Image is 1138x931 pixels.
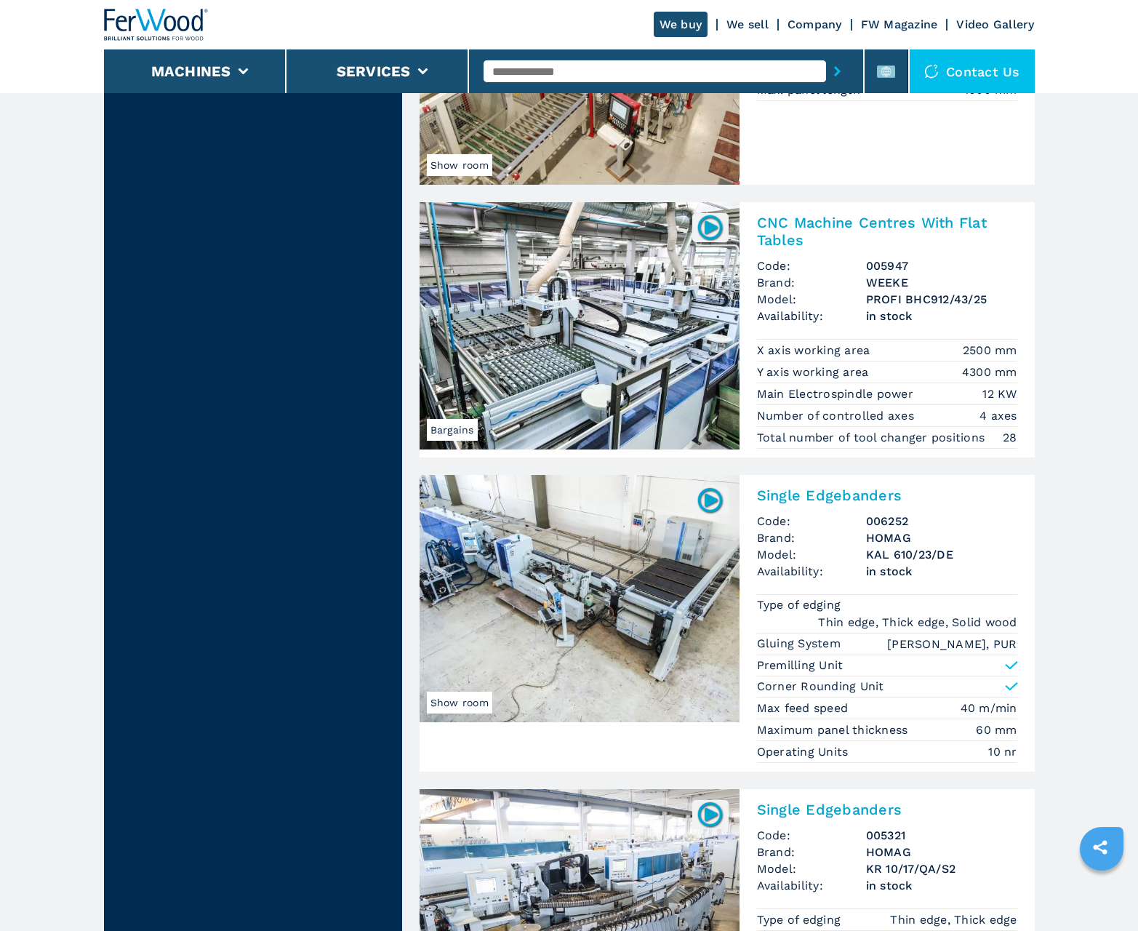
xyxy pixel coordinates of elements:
[696,800,724,828] img: 005321
[151,63,231,80] button: Machines
[866,563,1017,580] span: in stock
[757,308,866,324] span: Availability:
[757,912,845,928] p: Type of edging
[757,801,1017,818] h2: Single Edgebanders
[979,407,1017,424] em: 4 axes
[866,827,1017,844] h3: 005321
[1082,829,1118,866] a: sharethis
[866,844,1017,860] h3: HOMAG
[757,827,866,844] span: Code:
[757,408,918,424] p: Number of controlled axes
[420,202,740,449] img: CNC Machine Centres With Flat Tables WEEKE PROFI BHC912/43/25
[866,274,1017,291] h3: WEEKE
[866,308,1017,324] span: in stock
[757,860,866,877] span: Model:
[924,64,939,79] img: Contact us
[757,430,989,446] p: Total number of tool changer positions
[726,17,769,31] a: We sell
[757,700,852,716] p: Max feed speed
[696,486,724,514] img: 006252
[420,475,1035,772] a: Single Edgebanders HOMAG KAL 610/23/DEShow room006252Single EdgebandersCode:006252Brand:HOMAGMode...
[1076,866,1127,920] iframe: Chat
[757,530,866,546] span: Brand:
[757,214,1017,249] h2: CNC Machine Centres With Flat Tables
[757,513,866,530] span: Code:
[956,17,1034,31] a: Video Gallery
[757,722,912,738] p: Maximum panel thickness
[788,17,842,31] a: Company
[654,12,708,37] a: We buy
[963,342,1017,359] em: 2500 mm
[757,844,866,860] span: Brand:
[427,154,492,176] span: Show room
[757,364,873,380] p: Y axis working area
[757,744,852,760] p: Operating Units
[696,213,724,241] img: 005947
[988,743,1017,760] em: 10 nr
[757,597,845,613] p: Type of edging
[887,636,1017,652] em: [PERSON_NAME], PUR
[866,546,1017,563] h3: KAL 610/23/DE
[757,343,874,359] p: X axis working area
[1003,429,1017,446] em: 28
[757,636,845,652] p: Gluing System
[757,658,844,674] p: Premilling Unit
[337,63,411,80] button: Services
[866,513,1017,530] h3: 006252
[866,877,1017,894] span: in stock
[757,679,884,695] p: Corner Rounding Unit
[757,487,1017,504] h2: Single Edgebanders
[818,614,1017,631] em: Thin edge, Thick edge, Solid wood
[961,700,1017,716] em: 40 m/min
[104,9,209,41] img: Ferwood
[757,274,866,291] span: Brand:
[861,17,938,31] a: FW Magazine
[866,291,1017,308] h3: PROFI BHC912/43/25
[420,475,740,722] img: Single Edgebanders HOMAG KAL 610/23/DE
[757,291,866,308] span: Model:
[866,530,1017,546] h3: HOMAG
[910,49,1035,93] div: Contact us
[866,860,1017,877] h3: KR 10/17/QA/S2
[427,419,478,441] span: Bargains
[962,364,1017,380] em: 4300 mm
[890,911,1017,928] em: Thin edge, Thick edge
[976,722,1017,738] em: 60 mm
[420,202,1035,457] a: CNC Machine Centres With Flat Tables WEEKE PROFI BHC912/43/25Bargains005947CNC Machine Centres Wi...
[866,257,1017,274] h3: 005947
[757,563,866,580] span: Availability:
[427,692,492,714] span: Show room
[757,386,918,402] p: Main Electrospindle power
[757,257,866,274] span: Code:
[826,55,849,88] button: submit-button
[757,877,866,894] span: Availability:
[982,385,1017,402] em: 12 KW
[757,546,866,563] span: Model:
